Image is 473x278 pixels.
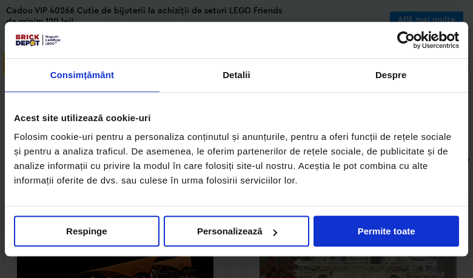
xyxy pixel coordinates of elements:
a: Usercentrics Cookiebot - opens in a new window [353,31,459,49]
button: Personalizează [164,216,309,247]
button: Permite toate [314,216,459,247]
a: Consimțământ [5,59,159,92]
a: Despre [314,59,468,92]
img: siglă [14,33,61,47]
div: Folosim cookie-uri pentru a personaliza conținutul și anunțurile, pentru a oferi funcții de rețel... [14,130,459,188]
div: Acest site utilizează cookie-uri [14,111,459,125]
a: Detalii [159,59,314,92]
button: Respinge [14,216,159,247]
